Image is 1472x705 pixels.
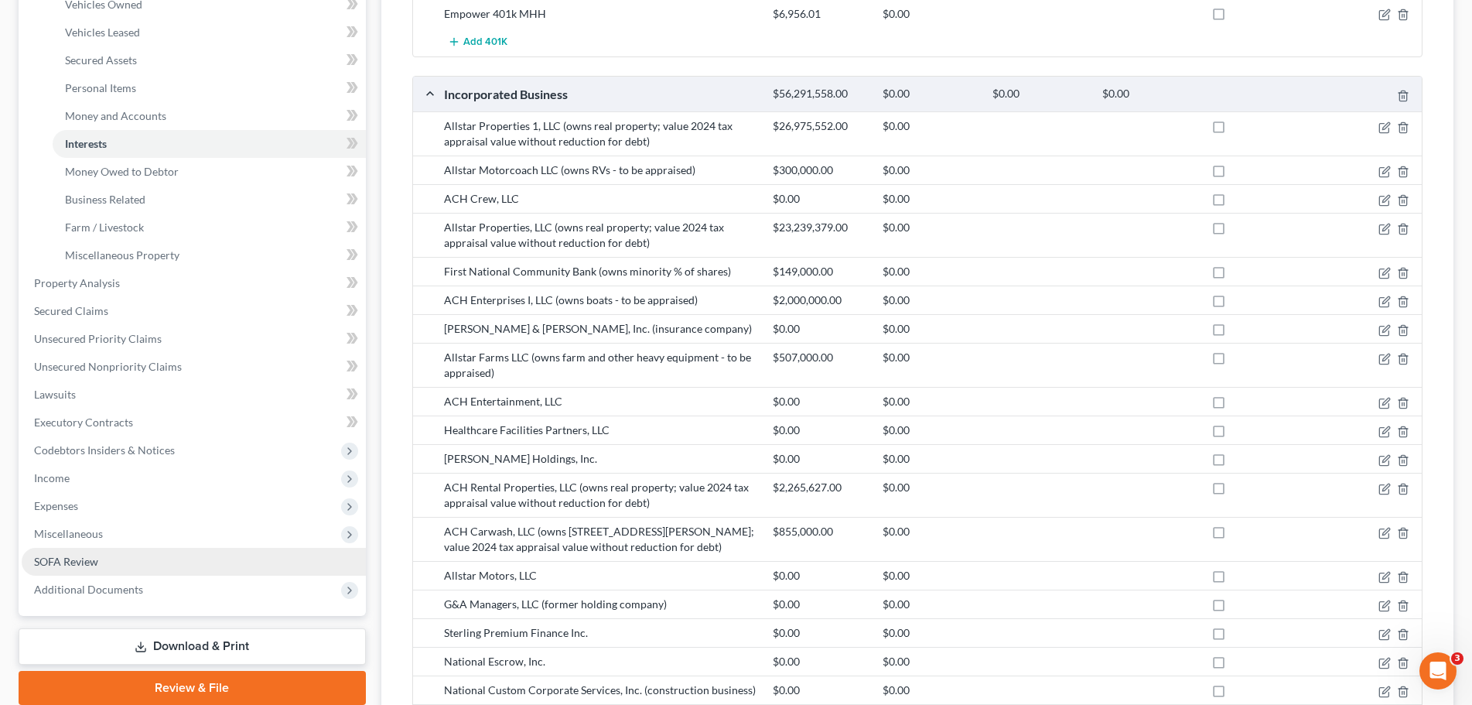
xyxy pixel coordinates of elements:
a: Unsecured Nonpriority Claims [22,353,366,381]
a: Executory Contracts [22,409,366,436]
div: Empower 401k MHH [436,6,765,22]
div: $0.00 [875,423,985,438]
div: ACH Crew, LLC [436,191,765,207]
span: Interests [65,137,107,150]
span: Money Owed to Debtor [65,165,179,178]
span: Miscellaneous Property [65,248,179,262]
span: Miscellaneous [34,527,103,540]
div: First National Community Bank (owns minority % of shares) [436,264,765,279]
div: G&A Managers, LLC (former holding company) [436,597,765,612]
div: $0.00 [875,597,985,612]
span: Vehicles Leased [65,26,140,39]
span: Personal Items [65,81,136,94]
span: Lawsuits [34,388,76,401]
div: $0.00 [875,264,985,279]
div: $0.00 [765,654,875,669]
div: $26,975,552.00 [765,118,875,134]
span: Property Analysis [34,276,120,289]
a: Business Related [53,186,366,214]
span: Income [34,471,70,484]
div: $0.00 [875,321,985,337]
span: SOFA Review [34,555,98,568]
a: Secured Claims [22,297,366,325]
div: $6,956.01 [765,6,875,22]
div: National Escrow, Inc. [436,654,765,669]
span: Business Related [65,193,145,206]
div: $0.00 [875,480,985,495]
span: Executory Contracts [34,416,133,429]
div: $2,265,627.00 [765,480,875,495]
div: Healthcare Facilities Partners, LLC [436,423,765,438]
div: $0.00 [875,524,985,539]
span: Codebtors Insiders & Notices [34,443,175,457]
div: $0.00 [1095,87,1204,101]
span: Money and Accounts [65,109,166,122]
div: $0.00 [875,87,985,101]
div: Allstar Properties 1, LLC (owns real property; value 2024 tax appraisal value without reduction f... [436,118,765,149]
div: $507,000.00 [765,350,875,365]
a: Miscellaneous Property [53,241,366,269]
div: $0.00 [765,423,875,438]
div: $0.00 [765,321,875,337]
span: Additional Documents [34,583,143,596]
a: Personal Items [53,74,366,102]
div: ACH Carwash, LLC (owns [STREET_ADDRESS][PERSON_NAME]; value 2024 tax appraisal value without redu... [436,524,765,555]
span: Secured Assets [65,53,137,67]
div: National Custom Corporate Services, Inc. (construction business) [436,683,765,698]
span: Add 401K [463,36,507,49]
div: $0.00 [875,118,985,134]
a: Review & File [19,671,366,705]
div: $2,000,000.00 [765,293,875,308]
a: Money and Accounts [53,102,366,130]
div: $0.00 [765,597,875,612]
div: $0.00 [765,451,875,467]
div: $0.00 [875,350,985,365]
a: Vehicles Leased [53,19,366,46]
div: $0.00 [875,293,985,308]
a: Money Owed to Debtor [53,158,366,186]
div: $0.00 [765,625,875,641]
div: $149,000.00 [765,264,875,279]
div: $23,239,379.00 [765,220,875,235]
div: $0.00 [875,191,985,207]
a: Interests [53,130,366,158]
a: Farm / Livestock [53,214,366,241]
span: Secured Claims [34,304,108,317]
a: Download & Print [19,628,366,665]
div: Sterling Premium Finance Inc. [436,625,765,641]
div: $0.00 [765,394,875,409]
a: SOFA Review [22,548,366,576]
iframe: Intercom live chat [1419,652,1457,690]
div: ACH Enterprises I, LLC (owns boats - to be appraised) [436,293,765,308]
button: Add 401K [444,28,512,56]
div: Allstar Motorcoach LLC (owns RVs - to be appraised) [436,163,765,178]
div: Allstar Properties, LLC (owns real property; value 2024 tax appraisal value without reduction for... [436,220,765,251]
div: $0.00 [875,568,985,584]
a: Lawsuits [22,381,366,409]
div: $0.00 [765,191,875,207]
div: $855,000.00 [765,524,875,539]
div: $0.00 [875,163,985,178]
div: Allstar Motors, LLC [436,568,765,584]
span: Expenses [34,499,78,512]
div: $56,291,558.00 [765,87,875,101]
span: Unsecured Nonpriority Claims [34,360,182,373]
div: $0.00 [875,394,985,409]
div: $0.00 [875,220,985,235]
div: $0.00 [765,683,875,698]
div: $0.00 [765,568,875,584]
div: ACH Rental Properties, LLC (owns real property; value 2024 tax appraisal value without reduction ... [436,480,765,511]
span: Farm / Livestock [65,221,144,234]
a: Secured Assets [53,46,366,74]
div: [PERSON_NAME] Holdings, Inc. [436,451,765,467]
a: Property Analysis [22,269,366,297]
div: $0.00 [875,654,985,669]
div: Allstar Farms LLC (owns farm and other heavy equipment - to be appraised) [436,350,765,381]
div: Incorporated Business [436,86,765,102]
a: Unsecured Priority Claims [22,325,366,353]
div: $300,000.00 [765,163,875,178]
div: ACH Entertainment, LLC [436,394,765,409]
div: [PERSON_NAME] & [PERSON_NAME], Inc. (insurance company) [436,321,765,337]
div: $0.00 [985,87,1095,101]
div: $0.00 [875,451,985,467]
